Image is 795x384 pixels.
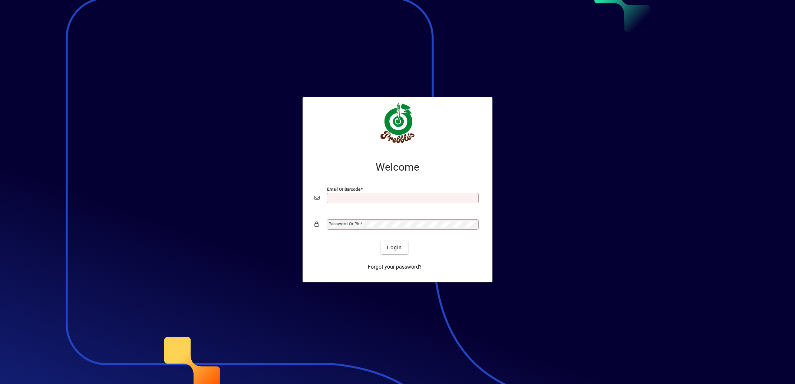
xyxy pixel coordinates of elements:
a: Forgot your password? [365,260,425,273]
span: Login [387,244,402,252]
span: Forgot your password? [368,263,422,271]
mat-label: Password or Pin [329,221,360,226]
mat-label: Email or Barcode [327,187,360,192]
h2: Welcome [314,161,481,174]
button: Login [381,241,408,254]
